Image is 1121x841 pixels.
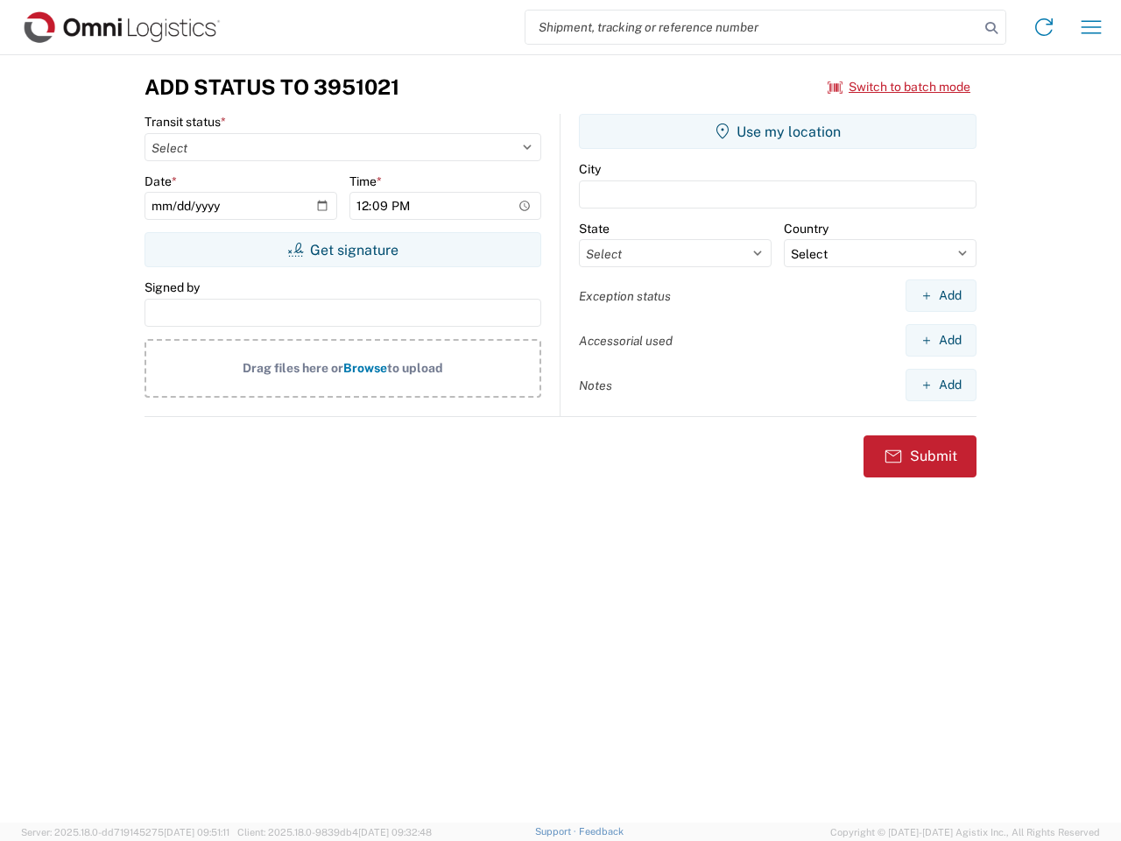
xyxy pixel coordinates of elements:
[343,361,387,375] span: Browse
[828,73,970,102] button: Switch to batch mode
[21,827,229,837] span: Server: 2025.18.0-dd719145275
[784,221,828,237] label: Country
[579,221,610,237] label: State
[145,114,226,130] label: Transit status
[906,279,976,312] button: Add
[864,435,976,477] button: Submit
[164,827,229,837] span: [DATE] 09:51:11
[579,826,624,837] a: Feedback
[906,324,976,357] button: Add
[579,333,673,349] label: Accessorial used
[145,173,177,189] label: Date
[579,161,601,177] label: City
[535,826,579,837] a: Support
[579,114,976,149] button: Use my location
[906,369,976,401] button: Add
[349,173,382,189] label: Time
[237,827,432,837] span: Client: 2025.18.0-9839db4
[145,74,399,100] h3: Add Status to 3951021
[579,288,671,304] label: Exception status
[387,361,443,375] span: to upload
[145,279,200,295] label: Signed by
[525,11,979,44] input: Shipment, tracking or reference number
[145,232,541,267] button: Get signature
[243,361,343,375] span: Drag files here or
[358,827,432,837] span: [DATE] 09:32:48
[830,824,1100,840] span: Copyright © [DATE]-[DATE] Agistix Inc., All Rights Reserved
[579,378,612,393] label: Notes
